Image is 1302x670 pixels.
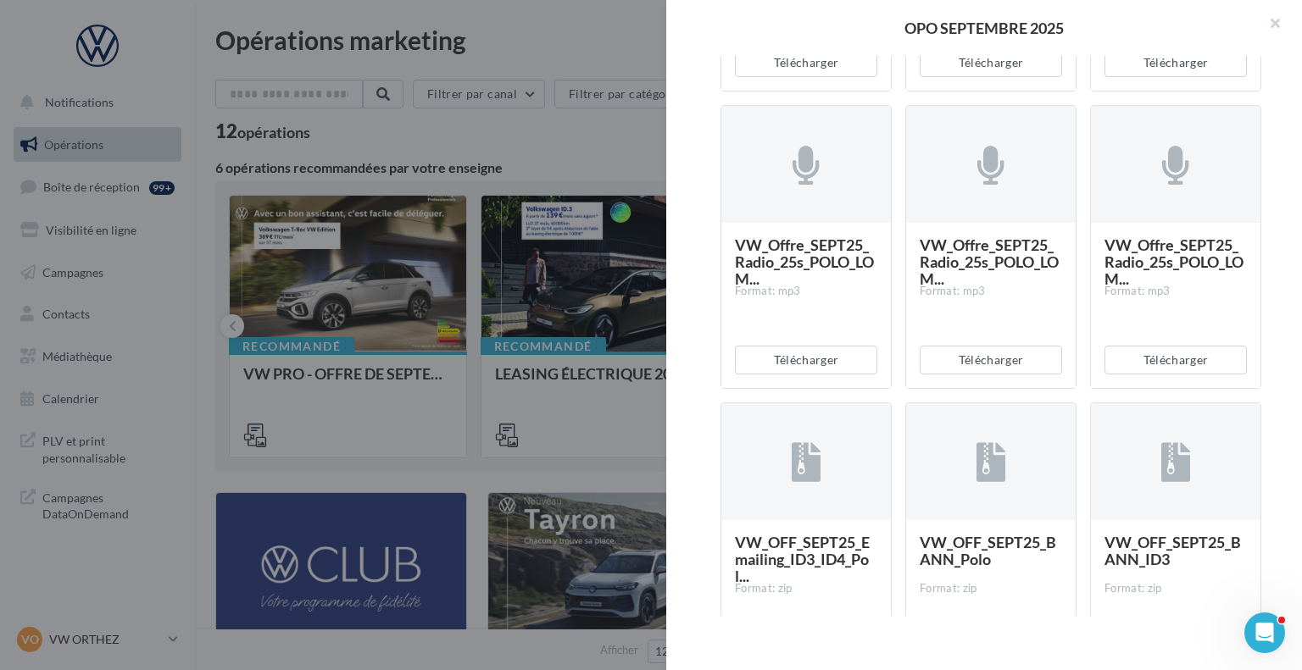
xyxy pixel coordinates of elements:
[735,346,877,374] button: Télécharger
[1104,235,1244,288] span: VW_Offre_SEPT25_Radio_25s_POLO_LOM...
[1104,581,1247,596] div: Format: zip
[920,346,1062,374] button: Télécharger
[1104,284,1247,299] div: Format: mp3
[920,284,1062,299] div: Format: mp3
[1104,533,1241,568] span: VW_OFF_SEPT25_BANN_ID3
[735,581,877,596] div: Format: zip
[1244,612,1285,653] iframe: Intercom live chat
[693,20,1275,36] div: OPO SEPTEMBRE 2025
[920,48,1062,77] button: Télécharger
[1104,346,1247,374] button: Télécharger
[920,235,1059,288] span: VW_Offre_SEPT25_Radio_25s_POLO_LOM...
[735,533,870,585] span: VW_OFF_SEPT25_Emailing_ID3_ID4_Pol...
[920,533,1056,568] span: VW_OFF_SEPT25_BANN_Polo
[920,581,1062,596] div: Format: zip
[735,48,877,77] button: Télécharger
[735,235,874,288] span: VW_Offre_SEPT25_Radio_25s_POLO_LOM...
[1104,48,1247,77] button: Télécharger
[735,284,877,299] div: Format: mp3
